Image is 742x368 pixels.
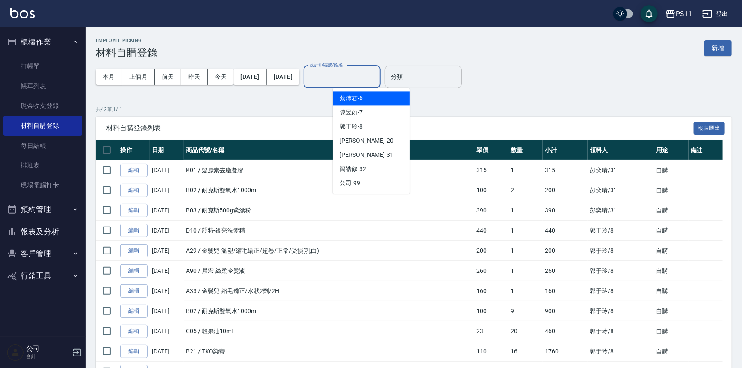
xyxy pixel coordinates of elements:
[508,301,543,321] td: 9
[120,284,148,298] a: 編輯
[3,136,82,156] a: 每日結帳
[184,341,474,362] td: B21 / TKO染膏
[588,200,654,221] td: 彭奕晴 /31
[474,321,508,341] td: 23
[118,140,150,160] th: 操作
[474,301,508,321] td: 100
[508,160,543,180] td: 1
[120,164,148,177] a: 編輯
[508,321,543,341] td: 20
[474,221,508,241] td: 440
[184,321,474,341] td: C05 / 輕果油10ml
[543,261,588,281] td: 260
[543,160,588,180] td: 315
[310,62,343,68] label: 設計師編號/姓名
[474,281,508,301] td: 160
[654,321,689,341] td: 自購
[662,5,695,23] button: PS11
[340,108,363,117] span: 陳昱如 -7
[3,31,82,53] button: 櫃檯作業
[508,221,543,241] td: 1
[120,305,148,318] a: 編輯
[340,179,360,188] span: 公司 -99
[150,221,184,241] td: [DATE]
[120,204,148,217] a: 編輯
[3,265,82,287] button: 行銷工具
[150,281,184,301] td: [DATE]
[508,140,543,160] th: 數量
[150,261,184,281] td: [DATE]
[234,69,266,85] button: [DATE]
[96,38,157,43] h2: Employee Picking
[26,353,70,361] p: 會計
[676,9,692,19] div: PS11
[120,264,148,278] a: 編輯
[588,281,654,301] td: 郭于玲 /8
[3,156,82,175] a: 排班表
[543,281,588,301] td: 160
[150,180,184,200] td: [DATE]
[10,8,35,18] img: Logo
[654,140,689,160] th: 用途
[184,261,474,281] td: A90 / 晨宏-絲柔冷燙液
[150,241,184,261] td: [DATE]
[155,69,181,85] button: 前天
[588,221,654,241] td: 郭于玲 /8
[508,261,543,281] td: 1
[96,47,157,59] h3: 材料自購登錄
[543,180,588,200] td: 200
[654,281,689,301] td: 自購
[96,105,732,113] p: 共 42 筆, 1 / 1
[474,160,508,180] td: 315
[184,241,474,261] td: A29 / 金髮兒-溫塑/縮毛矯正/超卷/正常/受損(乳白)
[184,301,474,321] td: B02 / 耐克斯雙氧水1000ml
[184,180,474,200] td: B02 / 耐克斯雙氧水1000ml
[694,123,725,132] a: 報表匯出
[588,140,654,160] th: 領料人
[3,242,82,265] button: 客戶管理
[340,150,393,159] span: [PERSON_NAME] -31
[340,136,393,145] span: [PERSON_NAME] -20
[120,184,148,197] a: 編輯
[106,124,694,132] span: 材料自購登錄列表
[3,96,82,116] a: 現金收支登錄
[150,200,184,221] td: [DATE]
[208,69,234,85] button: 今天
[699,6,732,22] button: 登出
[3,116,82,135] a: 材料自購登錄
[150,321,184,341] td: [DATE]
[474,241,508,261] td: 200
[474,180,508,200] td: 100
[689,140,723,160] th: 備註
[694,122,725,135] button: 報表匯出
[184,140,474,160] th: 商品代號/名稱
[3,175,82,195] a: 現場電腦打卡
[654,341,689,362] td: 自購
[3,76,82,96] a: 帳單列表
[588,321,654,341] td: 郭于玲 /8
[120,244,148,257] a: 編輯
[184,281,474,301] td: A33 / 金髮兒-縮毛矯正/水狀2劑/2H
[150,160,184,180] td: [DATE]
[508,200,543,221] td: 1
[588,180,654,200] td: 彭奕晴 /31
[150,140,184,160] th: 日期
[474,341,508,362] td: 110
[3,198,82,221] button: 預約管理
[181,69,208,85] button: 昨天
[704,40,732,56] button: 新增
[96,69,122,85] button: 本月
[508,341,543,362] td: 16
[654,200,689,221] td: 自購
[654,180,689,200] td: 自購
[122,69,155,85] button: 上個月
[543,221,588,241] td: 440
[543,140,588,160] th: 小計
[474,140,508,160] th: 單價
[150,301,184,321] td: [DATE]
[184,160,474,180] td: K01 / 髮原素去脂凝膠
[474,200,508,221] td: 390
[543,241,588,261] td: 200
[340,122,363,131] span: 郭于玲 -8
[654,261,689,281] td: 自購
